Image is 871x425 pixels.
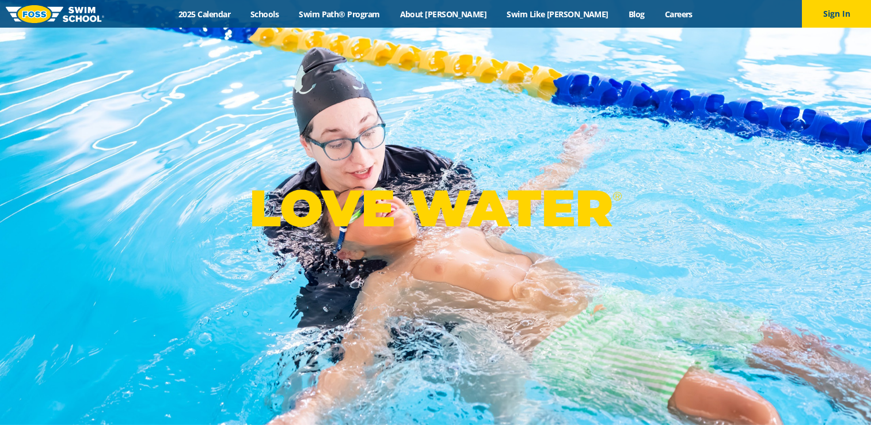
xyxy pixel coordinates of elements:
sup: ® [613,189,622,203]
a: Blog [618,9,655,20]
p: LOVE WATER [249,177,622,239]
a: About [PERSON_NAME] [390,9,497,20]
a: Schools [241,9,289,20]
a: Swim Path® Program [289,9,390,20]
img: FOSS Swim School Logo [6,5,104,23]
a: Swim Like [PERSON_NAME] [497,9,619,20]
a: Careers [655,9,702,20]
a: 2025 Calendar [169,9,241,20]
